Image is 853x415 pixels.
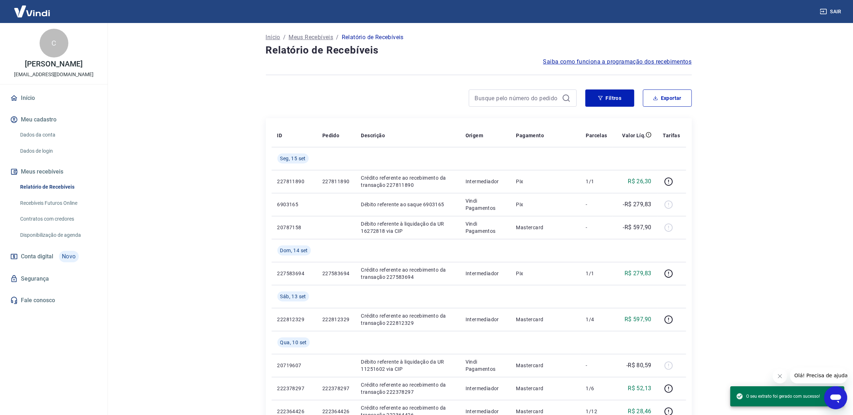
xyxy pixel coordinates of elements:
[361,132,385,139] p: Descrição
[322,408,350,415] p: 222364426
[773,369,787,383] iframe: Fechar mensagem
[736,393,820,400] span: O seu extrato foi gerado com sucesso!
[17,180,99,194] a: Relatório de Recebíveis
[516,201,575,208] p: Pix
[277,224,311,231] p: 20787158
[361,266,454,281] p: Crédito referente ao recebimento da transação 227583694
[625,315,652,324] p: R$ 597,90
[586,224,607,231] p: -
[625,269,652,278] p: R$ 279,83
[322,132,339,139] p: Pedido
[790,368,847,383] iframe: Mensagem da empresa
[9,248,99,265] a: Conta digitalNovo
[277,201,311,208] p: 6903165
[280,339,307,346] span: Qua, 10 set
[14,71,94,78] p: [EMAIL_ADDRESS][DOMAIN_NAME]
[466,220,505,235] p: Vindi Pagamentos
[586,270,607,277] p: 1/1
[516,408,575,415] p: Mastercard
[277,178,311,185] p: 227811890
[17,228,99,243] a: Disponibilização de agenda
[466,270,505,277] p: Intermediador
[9,271,99,287] a: Segurança
[466,316,505,323] p: Intermediador
[336,33,339,42] p: /
[628,177,651,186] p: R$ 26,30
[342,33,404,42] p: Relatório de Recebíveis
[516,316,575,323] p: Mastercard
[475,93,559,103] input: Busque pelo número do pedido
[586,178,607,185] p: 1/1
[466,197,505,212] p: Vindi Pagamentos
[643,89,692,107] button: Exportar
[824,386,847,409] iframe: Botão para abrir a janela de mensagens
[277,362,311,369] p: 20719607
[586,201,607,208] p: -
[17,212,99,226] a: Contratos com credores
[466,358,505,373] p: Vindi Pagamentos
[586,408,607,415] p: 1/12
[586,132,607,139] p: Parcelas
[516,132,544,139] p: Pagamento
[277,270,311,277] p: 227583694
[361,174,454,189] p: Crédito referente ao recebimento da transação 227811890
[277,408,311,415] p: 222364426
[466,132,483,139] p: Origem
[361,381,454,396] p: Crédito referente ao recebimento da transação 222378297
[586,362,607,369] p: -
[516,224,575,231] p: Mastercard
[623,223,652,232] p: -R$ 597,90
[277,385,311,392] p: 222378297
[466,178,505,185] p: Intermediador
[622,132,646,139] p: Valor Líq.
[9,292,99,308] a: Fale conosco
[9,90,99,106] a: Início
[361,358,454,373] p: Débito referente à liquidação da UR 11251602 via CIP
[277,132,282,139] p: ID
[17,196,99,211] a: Recebíveis Futuros Online
[516,385,575,392] p: Mastercard
[289,33,333,42] a: Meus Recebíveis
[9,164,99,180] button: Meus recebíveis
[322,316,350,323] p: 222812329
[4,5,60,11] span: Olá! Precisa de ajuda?
[466,385,505,392] p: Intermediador
[818,5,844,18] button: Sair
[283,33,286,42] p: /
[361,220,454,235] p: Débito referente à liquidação da UR 16272818 via CIP
[322,270,350,277] p: 227583694
[626,361,652,370] p: -R$ 80,59
[25,60,82,68] p: [PERSON_NAME]
[586,385,607,392] p: 1/6
[586,316,607,323] p: 1/4
[277,316,311,323] p: 222812329
[17,144,99,158] a: Dados de login
[516,362,575,369] p: Mastercard
[663,132,680,139] p: Tarifas
[280,293,306,300] span: Sáb, 13 set
[628,384,651,393] p: R$ 52,13
[623,200,652,209] p: -R$ 279,83
[322,178,350,185] p: 227811890
[266,43,692,57] h4: Relatório de Recebíveis
[516,270,575,277] p: Pix
[361,201,454,208] p: Débito referente ao saque 6903165
[17,128,99,142] a: Dados da conta
[516,178,575,185] p: Pix
[59,251,79,262] span: Novo
[361,312,454,327] p: Crédito referente ao recebimento da transação 222812329
[543,57,692,66] a: Saiba como funciona a programação dos recebimentos
[280,247,308,254] span: Dom, 14 set
[21,252,53,262] span: Conta digital
[266,33,280,42] a: Início
[280,155,306,162] span: Seg, 15 set
[585,89,634,107] button: Filtros
[9,0,55,22] img: Vindi
[9,112,99,128] button: Meu cadastro
[322,385,350,392] p: 222378297
[466,408,505,415] p: Intermediador
[40,29,68,57] div: C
